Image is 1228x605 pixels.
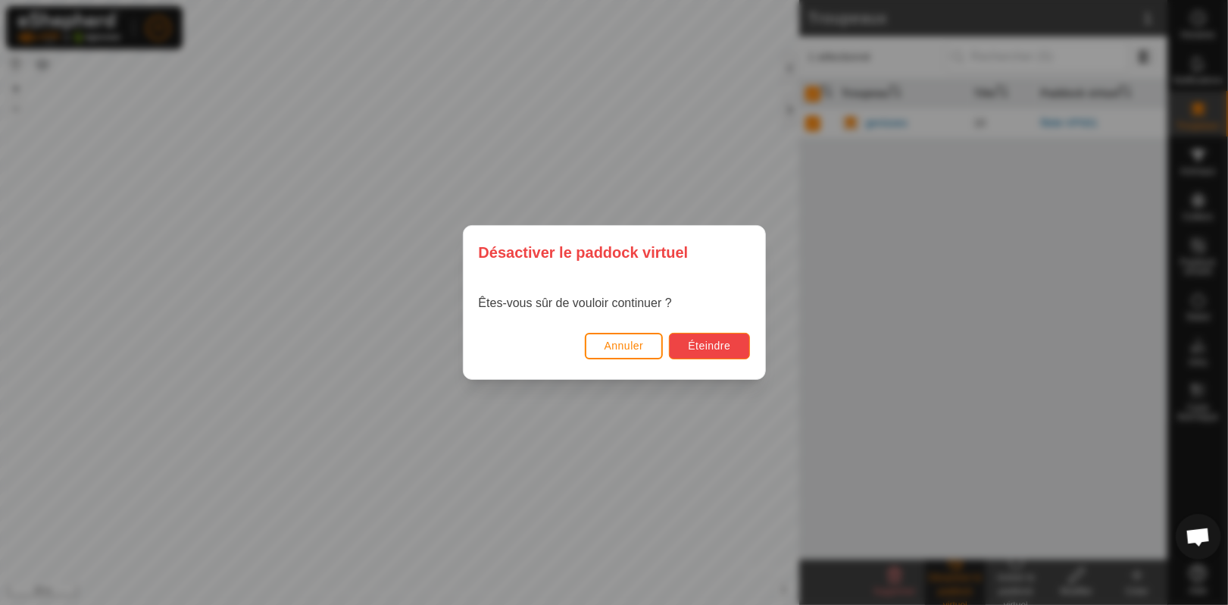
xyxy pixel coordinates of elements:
button: Éteindre [669,333,749,359]
button: Annuler [585,333,664,359]
span: Désactiver le paddock virtuel [479,241,689,264]
p: Êtes-vous sûr de vouloir continuer ? [479,294,672,312]
div: Ouvrir le chat [1176,514,1221,560]
span: Annuler [605,340,644,352]
span: Éteindre [688,340,730,352]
